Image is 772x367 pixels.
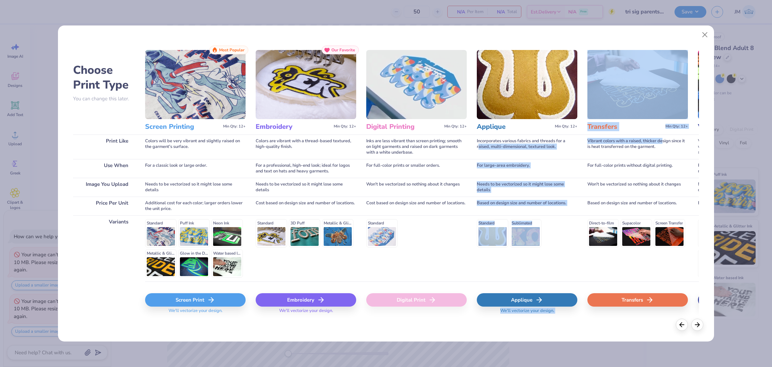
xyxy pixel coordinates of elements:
div: Image You Upload [73,178,135,197]
button: Close [699,28,711,41]
div: Incorporates various fabrics and threads for a raised, multi-dimensional, textured look. [477,135,577,159]
span: Min Qty: 12+ [444,124,467,129]
span: Min Qty: 12+ [665,124,688,129]
h3: Transfers [587,122,663,131]
div: Additional cost for each color; larger orders lower the unit price. [145,197,246,215]
span: Min Qty: 12+ [334,124,356,129]
div: Print Like [73,135,135,159]
div: Based on design size and number of locations. [477,197,577,215]
span: Min Qty: 12+ [223,124,246,129]
div: Won't be vectorized so nothing about it changes [366,178,467,197]
h3: Applique [477,122,552,131]
h3: Screen Printing [145,122,220,131]
span: Most Popular [219,48,245,52]
img: Transfers [587,50,688,119]
span: Our Favorite [331,48,355,52]
h3: Embroidery [256,122,331,131]
div: Applique [477,293,577,307]
div: Based on design size and number of locations. [587,197,688,215]
img: Screen Printing [145,50,246,119]
div: Cost based on design size and number of locations. [256,197,356,215]
div: For full-color prints or smaller orders. [366,159,467,178]
img: Digital Printing [366,50,467,119]
div: Cost based on design size and number of locations. [366,197,467,215]
div: Needs to be vectorized so it might lose some details [256,178,356,197]
div: Price Per Unit [73,197,135,215]
div: Vibrant colors with a raised, thicker design since it is heat transferred on the garment. [587,135,688,159]
span: Min Qty: 12+ [555,124,577,129]
span: We'll vectorize your design. [166,308,225,318]
div: Screen Print [145,293,246,307]
div: Embroidery [256,293,356,307]
div: Digital Print [366,293,467,307]
img: Applique [477,50,577,119]
div: Use When [73,159,135,178]
div: Transfers [587,293,688,307]
div: Inks are less vibrant than screen printing; smooth on light garments and raised on dark garments ... [366,135,467,159]
img: Embroidery [256,50,356,119]
div: For large-area embroidery. [477,159,577,178]
div: For full-color prints without digital printing. [587,159,688,178]
p: You can change this later. [73,96,135,102]
span: We'll vectorize your design. [276,308,336,318]
div: Won't be vectorized so nothing about it changes [587,178,688,197]
h3: Digital Printing [366,122,442,131]
div: Needs to be vectorized so it might lose some details [477,178,577,197]
div: For a classic look or large order. [145,159,246,178]
span: We'll vectorize your design. [498,308,557,318]
h2: Choose Print Type [73,63,135,92]
div: Colors are vibrant with a thread-based textured, high-quality finish. [256,135,356,159]
div: For a professional, high-end look; ideal for logos and text on hats and heavy garments. [256,159,356,178]
div: Colors will be very vibrant and slightly raised on the garment's surface. [145,135,246,159]
div: Needs to be vectorized so it might lose some details [145,178,246,197]
div: Variants [73,215,135,282]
